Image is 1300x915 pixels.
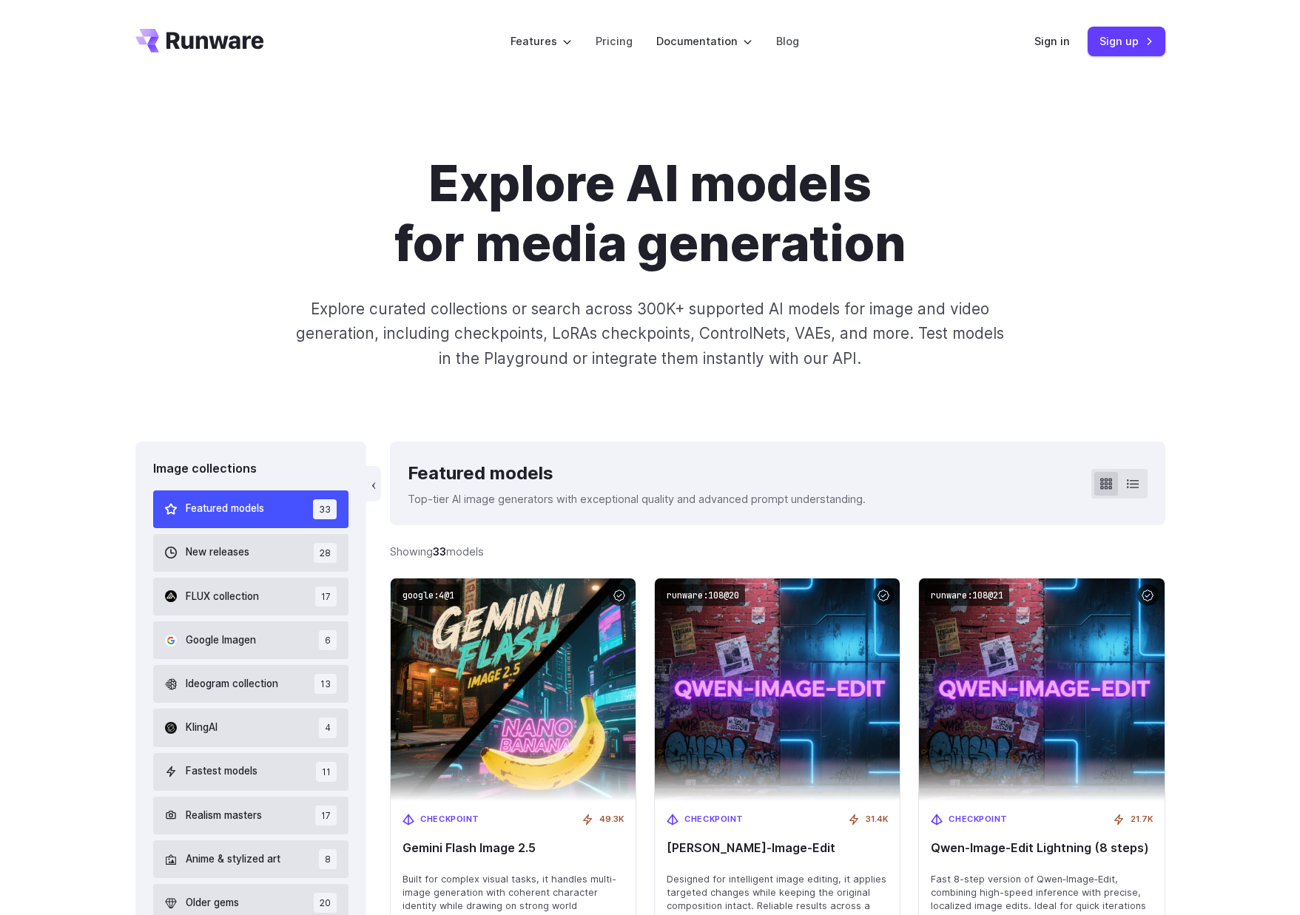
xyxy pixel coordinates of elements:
[661,584,745,606] code: runware:108@20
[153,665,349,703] button: Ideogram collection 13
[238,154,1062,273] h1: Explore AI models for media generation
[403,841,624,855] span: Gemini Flash Image 2.5
[684,813,744,826] span: Checkpoint
[655,578,900,801] img: Qwen‑Image‑Edit
[433,545,446,558] strong: 33
[153,578,349,615] button: FLUX collection 17
[186,763,257,780] span: Fastest models
[667,841,888,855] span: [PERSON_NAME]‑Image‑Edit
[186,895,239,911] span: Older gems
[186,808,262,824] span: Realism masters
[656,33,752,50] label: Documentation
[319,718,337,737] span: 4
[366,466,381,502] button: ‹
[314,674,337,694] span: 13
[153,709,349,746] button: KlingAI 4
[391,578,636,801] img: Gemini Flash Image 2.5
[186,589,259,605] span: FLUX collection
[314,893,337,913] span: 20
[596,33,633,50] a: Pricing
[153,459,349,479] div: Image collections
[186,851,280,868] span: Anime & stylized art
[186,632,256,649] span: Google Imagen
[186,501,264,517] span: Featured models
[776,33,799,50] a: Blog
[153,621,349,659] button: Google Imagen 6
[289,297,1010,371] p: Explore curated collections or search across 300K+ supported AI models for image and video genera...
[397,584,460,606] code: google:4@1
[408,459,866,487] div: Featured models
[599,813,624,826] span: 49.3K
[186,720,218,736] span: KlingAI
[135,29,264,53] a: Go to /
[315,806,337,825] span: 17
[511,33,572,50] label: Features
[153,797,349,834] button: Realism masters 17
[1034,33,1070,50] a: Sign in
[925,584,1009,606] code: runware:108@21
[390,543,484,560] div: Showing models
[313,499,337,519] span: 33
[153,490,349,528] button: Featured models 33
[919,578,1164,801] img: Qwen‑Image‑Edit Lightning (8 steps)
[186,544,249,561] span: New releases
[420,813,479,826] span: Checkpoint
[153,753,349,791] button: Fastest models 11
[315,587,337,607] span: 17
[186,676,278,692] span: Ideogram collection
[314,543,337,563] span: 28
[153,840,349,878] button: Anime & stylized art 8
[931,841,1152,855] span: Qwen‑Image‑Edit Lightning (8 steps)
[319,849,337,869] span: 8
[1088,27,1165,55] a: Sign up
[949,813,1008,826] span: Checkpoint
[866,813,888,826] span: 31.4K
[319,630,337,650] span: 6
[408,490,866,507] p: Top-tier AI image generators with exceptional quality and advanced prompt understanding.
[153,534,349,572] button: New releases 28
[1131,813,1153,826] span: 21.7K
[316,762,337,782] span: 11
